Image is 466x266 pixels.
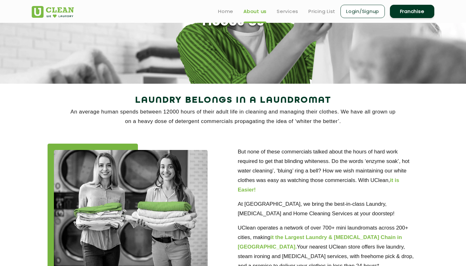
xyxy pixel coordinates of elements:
p: At [GEOGRAPHIC_DATA], we bring the best-in-class Laundry, [MEDICAL_DATA] and Home Cleaning Servic... [238,199,418,218]
a: Services [277,8,298,15]
a: Franchise [390,5,434,18]
a: Login/Signup [340,5,385,18]
h2: Laundry Belongs in a Laundromat [32,93,434,108]
p: But none of these commercials talked about the hours of hard work required to get that blinding w... [238,147,418,195]
b: it the Largest Laundry & [MEDICAL_DATA] Chain in [GEOGRAPHIC_DATA]. [238,234,402,250]
a: Pricing List [308,8,335,15]
img: UClean Laundry and Dry Cleaning [32,6,74,18]
p: An average human spends between 12000 hours of their adult life in cleaning and managing their cl... [32,107,434,126]
a: Home [218,8,233,15]
a: About us [243,8,267,15]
